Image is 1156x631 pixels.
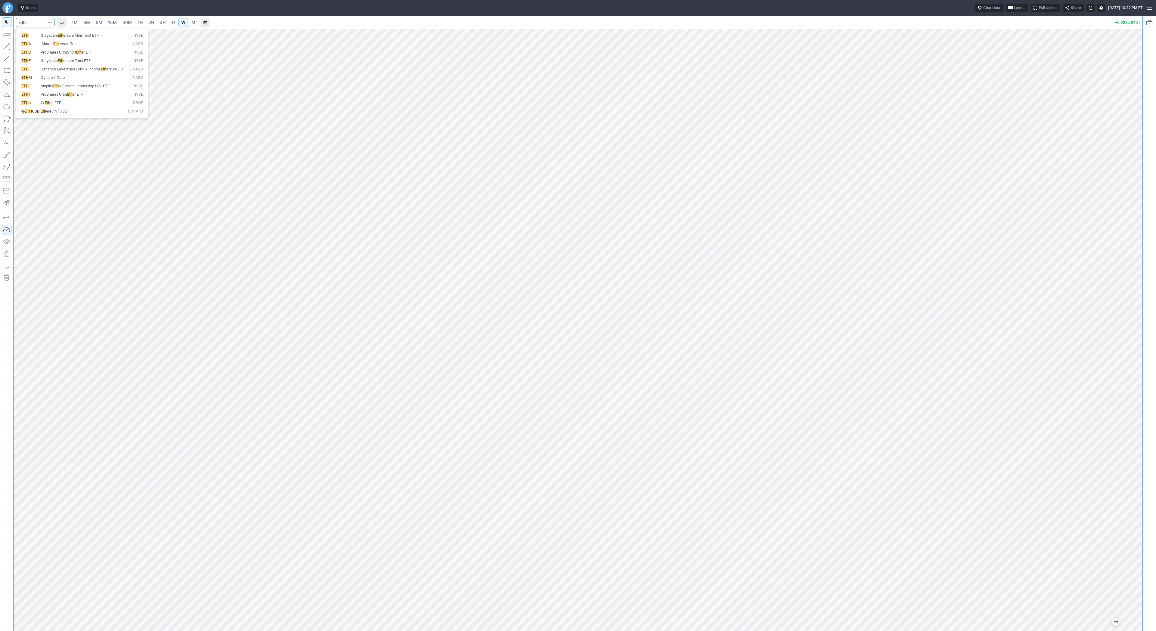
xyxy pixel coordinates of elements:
[2,237,11,246] button: Hide drawings
[53,42,59,46] span: Eth
[1111,617,1120,626] button: Jump to the most recent bar
[128,109,143,114] span: Crypto
[2,66,11,75] button: Rectangle
[1014,5,1026,11] span: Layout
[29,84,31,88] span: O
[21,58,29,63] span: ETH
[69,18,80,27] a: 1M
[41,84,53,88] span: Amplify
[18,4,38,12] button: Ideas
[2,225,11,234] button: Drawings Autosave: On
[21,33,29,38] span: ETH
[146,18,157,27] a: 2H
[148,20,154,25] span: 2H
[120,18,135,27] a: 30M
[2,54,11,63] button: Arrow
[53,84,59,88] span: Eth
[41,109,46,113] span: Eth
[21,42,29,46] span: ETH
[160,20,166,25] span: 4H
[133,67,143,72] span: NASD
[172,20,175,25] span: D
[2,138,11,147] button: Text
[57,18,67,27] button: Interval
[21,92,29,97] span: ETH
[101,67,106,71] span: Eth
[1086,4,1095,12] button: Toggle dark mode
[93,18,105,27] a: 5M
[2,90,11,99] button: Triangle
[41,58,58,63] span: Grayscale
[21,67,29,71] span: ETH
[123,20,132,25] span: 30M
[2,102,11,111] button: Ellipse
[1063,4,1084,12] button: Share
[21,101,29,105] span: ETH
[200,18,210,27] button: Range
[133,92,143,97] span: NYSE
[16,18,54,27] input: Search
[181,20,185,25] span: W
[58,33,63,38] span: Eth
[133,58,143,63] span: NYSE
[29,42,31,46] span: A
[191,20,195,25] span: M
[21,84,29,88] span: ETH
[2,273,11,283] button: Remove all autosaved drawings
[1039,5,1058,11] span: Full screen
[105,18,120,27] a: 15M
[1031,4,1060,12] button: Full screen
[32,109,40,113] span: USD
[2,42,11,51] button: Line
[133,84,143,89] span: NYSE
[73,92,83,97] span: er ETF
[45,101,50,105] span: Eth
[26,5,36,11] span: Ideas
[21,75,29,80] span: ETH
[83,20,90,25] span: 3M
[41,75,65,80] span: Dynamix Corp
[16,29,148,118] div: Search
[1071,5,1081,11] span: Share
[21,109,25,113] span: @
[82,50,92,54] span: er ETF
[157,18,168,27] a: 4H
[1006,4,1028,12] button: Layout
[96,20,102,25] span: 5M
[1108,5,1143,11] span: [DATE] 10:32 PM ET
[188,18,198,27] a: M
[1145,18,1154,27] button: Portfolio watchlist
[59,42,79,46] span: ereum Trust
[2,2,13,13] a: Finviz.com
[138,20,143,25] span: 1H
[63,58,91,63] span: ereum Trust ETF
[2,78,11,87] button: Rotated rectangle
[21,50,29,54] span: ETH
[1097,4,1105,12] button: Settings
[29,75,32,80] span: M
[41,92,67,97] span: ProShares Ultra
[169,18,178,27] a: D
[2,186,11,196] button: Position
[135,18,145,27] a: 1H
[2,261,11,271] button: Add note
[133,42,143,47] span: NASD
[179,18,188,27] a: W
[76,50,82,54] span: Eth
[108,20,117,25] span: 15M
[41,67,101,71] span: Defiance Leveraged Long + Income
[59,84,110,88] span: o Climate Leadership U.S. ETF
[72,20,78,25] span: 1M
[45,18,54,27] button: Search
[1115,21,1140,24] p: +0.02 (0.64%)
[2,150,11,159] button: Brush
[2,249,11,258] button: Lock drawings
[29,92,31,97] span: T
[25,109,32,113] span: ETH
[2,198,11,208] button: Anchored VWAP
[983,5,1001,11] span: Chart tour
[63,33,99,38] span: ereum Mini Trust ETF
[133,101,143,106] span: CBOE
[133,33,143,38] span: NYSE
